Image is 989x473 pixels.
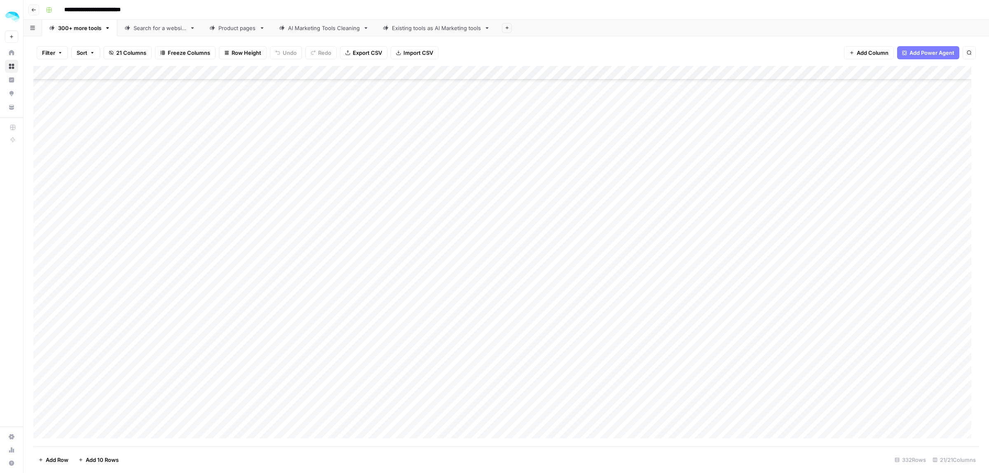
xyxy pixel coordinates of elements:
[33,453,73,466] button: Add Row
[392,24,481,32] div: Existing tools as AI Marketing tools
[5,9,20,24] img: ColdiQ Logo
[288,24,360,32] div: AI Marketing Tools Cleaning
[202,20,272,36] a: Product pages
[283,49,297,57] span: Undo
[5,46,18,59] a: Home
[5,73,18,87] a: Insights
[909,49,954,57] span: Add Power Agent
[58,24,101,32] div: 300+ more tools
[77,49,87,57] span: Sort
[232,49,261,57] span: Row Height
[272,20,376,36] a: AI Marketing Tools Cleaning
[42,20,117,36] a: 300+ more tools
[353,49,382,57] span: Export CSV
[891,453,929,466] div: 332 Rows
[844,46,894,59] button: Add Column
[318,49,331,57] span: Redo
[270,46,302,59] button: Undo
[376,20,497,36] a: Existing tools as AI Marketing tools
[897,46,959,59] button: Add Power Agent
[116,49,146,57] span: 21 Columns
[155,46,216,59] button: Freeze Columns
[168,49,210,57] span: Freeze Columns
[219,46,267,59] button: Row Height
[86,456,119,464] span: Add 10 Rows
[134,24,186,32] div: Search for a website
[5,430,18,443] a: Settings
[5,87,18,100] a: Opportunities
[5,443,18,457] a: Usage
[5,7,18,27] button: Workspace: ColdiQ
[5,101,18,114] a: Your Data
[42,49,55,57] span: Filter
[403,49,433,57] span: Import CSV
[73,453,124,466] button: Add 10 Rows
[5,60,18,73] a: Browse
[117,20,202,36] a: Search for a website
[5,457,18,470] button: Help + Support
[857,49,888,57] span: Add Column
[37,46,68,59] button: Filter
[103,46,152,59] button: 21 Columns
[71,46,100,59] button: Sort
[391,46,438,59] button: Import CSV
[218,24,256,32] div: Product pages
[340,46,387,59] button: Export CSV
[305,46,337,59] button: Redo
[929,453,979,466] div: 21/21 Columns
[46,456,68,464] span: Add Row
